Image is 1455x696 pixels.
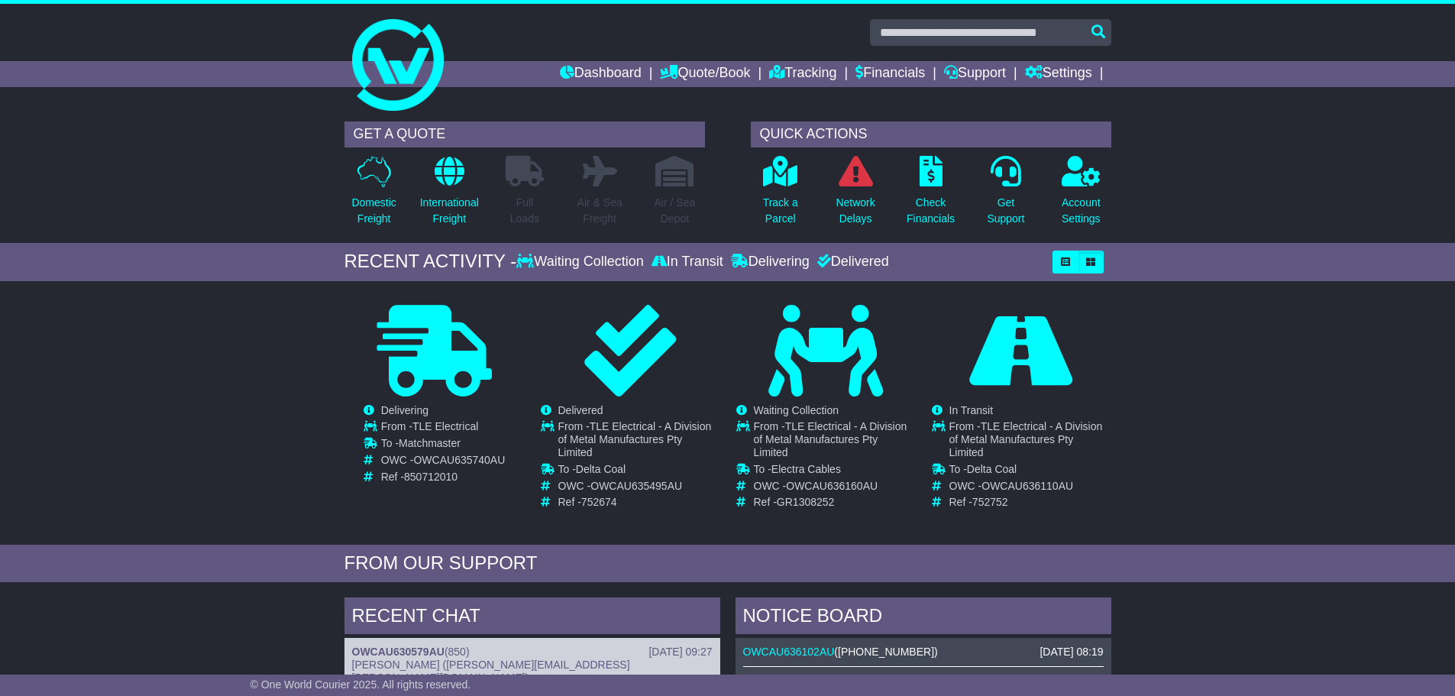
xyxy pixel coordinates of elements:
span: OWCAU636160AU [786,480,878,492]
span: Delta Coal [967,463,1017,475]
div: In Transit [648,254,727,270]
a: Financials [855,61,925,87]
span: Delivered [558,404,603,416]
td: To - [949,463,1111,480]
span: GR1308252 [777,496,835,508]
td: OWC - [754,480,915,497]
div: ( ) [743,646,1104,659]
a: Dashboard [560,61,642,87]
p: International Freight [420,195,479,227]
span: Electra Cables [771,463,841,475]
td: To - [381,437,506,454]
td: Ref - [558,496,719,509]
div: QUICK ACTIONS [751,121,1111,147]
td: Ref - [754,496,915,509]
p: Air & Sea Freight [577,195,622,227]
div: ( ) [352,646,713,659]
td: From - [558,420,719,462]
div: RECENT CHAT [344,597,720,639]
span: Matchmaster [399,437,461,449]
span: TLE Electrical - A Division of Metal Manufactures Pty Limited [949,420,1103,458]
a: InternationalFreight [419,155,480,235]
a: OWCAU636102AU [743,646,835,658]
td: From - [949,420,1111,462]
span: 752752 [972,496,1008,508]
span: 850712010 [404,471,458,483]
td: Ref - [381,471,506,484]
td: From - [381,420,506,437]
a: CheckFinancials [906,155,955,235]
p: Track a Parcel [763,195,798,227]
a: GetSupport [986,155,1025,235]
div: RECENT ACTIVITY - [344,251,517,273]
a: AccountSettings [1061,155,1101,235]
div: Waiting Collection [516,254,647,270]
p: Account Settings [1062,195,1101,227]
span: TLE Electrical - A Division of Metal Manufactures Pty Limited [558,420,712,458]
span: OWCAU635495AU [590,480,682,492]
td: To - [558,463,719,480]
span: OWCAU635740AU [413,454,505,466]
div: Delivering [727,254,813,270]
p: Full Loads [506,195,544,227]
a: Support [944,61,1006,87]
td: OWC - [381,454,506,471]
span: TLE Electrical - A Division of Metal Manufactures Pty Limited [754,420,907,458]
span: [PERSON_NAME] ([PERSON_NAME][EMAIL_ADDRESS][PERSON_NAME][DOMAIN_NAME]) [352,659,630,684]
span: TLE Electrical [412,420,478,432]
span: [PHONE_NUMBER] [838,646,934,658]
span: © One World Courier 2025. All rights reserved. [251,678,471,691]
div: [DATE] 08:19 [1040,646,1103,659]
span: In Transit [949,404,994,416]
p: Domestic Freight [351,195,396,227]
a: OWCAU630579AU [352,646,445,658]
span: Delta Coal [576,463,626,475]
td: Ref - [949,496,1111,509]
td: OWC - [558,480,719,497]
a: DomesticFreight [351,155,396,235]
span: Waiting Collection [754,404,839,416]
p: Air / Sea Depot [655,195,696,227]
a: Settings [1025,61,1092,87]
div: NOTICE BOARD [736,597,1111,639]
div: [DATE] 09:27 [648,646,712,659]
p: Check Financials [907,195,955,227]
div: Delivered [813,254,889,270]
p: Network Delays [836,195,875,227]
td: From - [754,420,915,462]
span: Delivering [381,404,428,416]
a: Quote/Book [660,61,750,87]
div: FROM OUR SUPPORT [344,552,1111,575]
span: 850 [448,646,466,658]
span: 752674 [581,496,617,508]
p: Get Support [987,195,1024,227]
a: Track aParcel [762,155,799,235]
td: OWC - [949,480,1111,497]
a: NetworkDelays [835,155,875,235]
div: GET A QUOTE [344,121,705,147]
span: OWCAU636110AU [981,480,1073,492]
a: Tracking [769,61,836,87]
td: To - [754,463,915,480]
